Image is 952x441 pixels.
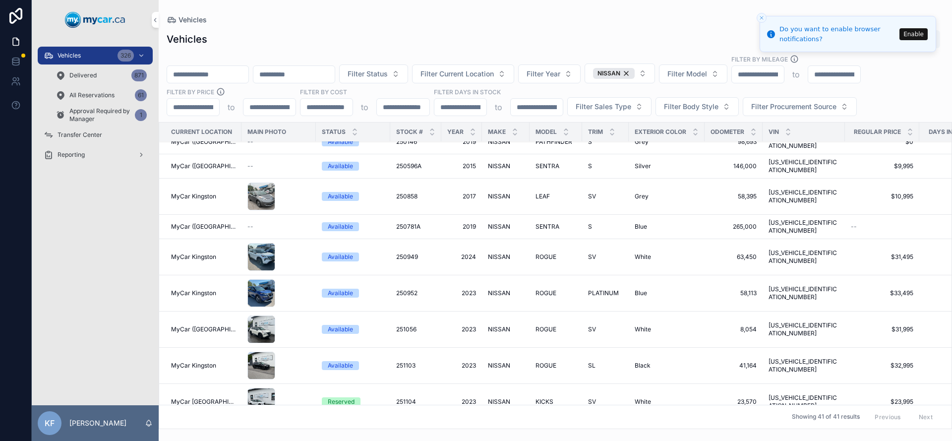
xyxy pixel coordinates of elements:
[447,162,476,170] a: 2015
[535,162,576,170] a: SENTRA
[588,362,595,370] span: SL
[69,107,131,123] span: Approval Required by Manager
[50,86,153,104] a: All Reservations61
[769,358,839,374] a: [US_VEHICLE_IDENTIFICATION_NUMBER]
[769,158,839,174] span: [US_VEHICLE_IDENTIFICATION_NUMBER]
[247,162,310,170] a: --
[899,28,928,40] button: Enable
[851,223,913,231] a: --
[769,394,839,410] a: [US_VEHICLE_IDENTIFICATION_NUMBER]
[247,128,286,136] span: Main Photo
[743,97,857,116] button: Select Button
[588,138,623,146] a: S
[171,192,216,200] span: MyCar Kingston
[58,52,81,60] span: Vehicles
[488,223,510,231] span: NISSAN
[535,192,576,200] a: LEAF
[769,285,839,301] a: [US_VEHICLE_IDENTIFICATION_NUMBER]
[396,289,435,297] a: 250952
[447,289,476,297] span: 2023
[396,138,417,146] span: 250146
[711,253,757,261] span: 63,450
[635,398,699,406] a: White
[447,192,476,200] a: 2017
[769,128,779,136] span: VIN
[171,223,236,231] span: MyCar ([GEOGRAPHIC_DATA])
[447,398,476,406] a: 2023
[588,223,592,231] span: S
[118,50,134,62] div: 326
[769,134,839,150] span: [US_VEHICLE_IDENTIFICATION_NUMBER]
[597,69,620,77] span: NISSAN
[567,97,652,116] button: Select Button
[396,398,416,406] span: 251104
[171,138,236,146] a: MyCar ([GEOGRAPHIC_DATA])
[711,162,757,170] a: 146,000
[171,398,236,406] a: MyCar [GEOGRAPHIC_DATA]
[588,223,623,231] a: S
[711,289,757,297] a: 58,113
[488,398,524,406] a: NISSAN
[518,64,581,83] button: Select Button
[447,138,476,146] span: 2019
[396,253,418,261] span: 250949
[488,362,510,370] span: NISSAN
[171,128,232,136] span: Current Location
[447,128,464,136] span: Year
[488,138,524,146] a: NISSAN
[322,252,384,261] a: Available
[322,289,384,298] a: Available
[396,223,435,231] a: 250781A
[361,101,368,113] p: to
[328,325,353,334] div: Available
[488,325,510,333] span: NISSAN
[488,253,510,261] span: NISSAN
[851,398,913,406] a: $23,995
[171,362,216,370] span: MyCar Kingston
[328,162,353,171] div: Available
[69,418,126,428] p: [PERSON_NAME]
[588,253,623,261] a: SV
[535,192,550,200] span: LEAF
[495,101,502,113] p: to
[535,162,559,170] span: SENTRA
[328,192,353,201] div: Available
[396,192,435,200] a: 250858
[171,192,236,200] a: MyCar Kingston
[635,192,649,200] span: Grey
[635,325,651,333] span: White
[535,398,576,406] a: KICKS
[851,362,913,370] a: $32,995
[488,289,510,297] span: NISSAN
[396,362,435,370] a: 251103
[635,128,686,136] span: Exterior Color
[447,253,476,261] a: 2024
[447,223,476,231] span: 2019
[731,55,788,63] label: Filter By Mileage
[769,189,839,204] a: [US_VEHICLE_IDENTIFICATION_NUMBER]
[396,192,417,200] span: 250858
[535,362,576,370] a: ROGUE
[535,289,556,297] span: ROGUE
[488,128,506,136] span: Make
[588,289,623,297] a: PLATINUM
[488,192,524,200] a: NISSAN
[851,289,913,297] a: $33,495
[635,162,651,170] span: Silver
[322,192,384,201] a: Available
[711,223,757,231] span: 265,000
[322,325,384,334] a: Available
[635,398,651,406] span: White
[711,192,757,200] a: 58,395
[535,223,576,231] a: SENTRA
[769,321,839,337] span: [US_VEHICLE_IDENTIFICATION_NUMBER]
